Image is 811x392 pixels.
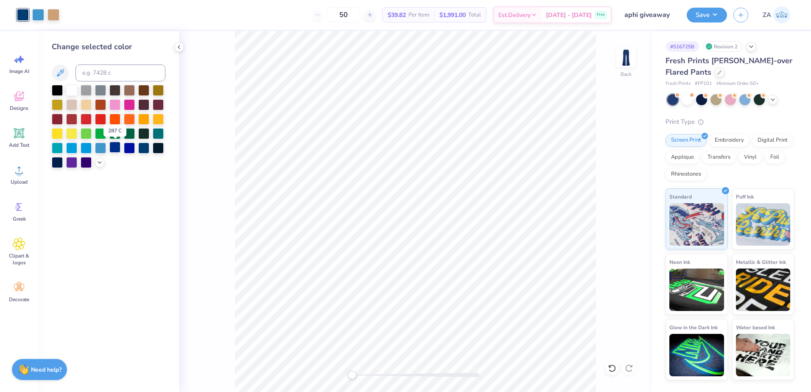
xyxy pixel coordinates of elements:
span: Per Item [408,11,429,20]
img: Glow in the Dark Ink [669,334,724,376]
img: Puff Ink [736,203,791,246]
span: Total [468,11,481,20]
span: Glow in the Dark Ink [669,323,718,332]
div: Revision 2 [703,41,742,52]
img: Standard [669,203,724,246]
span: [DATE] - [DATE] [546,11,592,20]
span: Greek [13,216,26,222]
input: e.g. 7428 c [76,64,165,81]
div: Change selected color [52,41,165,53]
div: Print Type [666,117,794,127]
img: Metallic & Glitter Ink [736,269,791,311]
span: Water based Ink [736,323,775,332]
span: Est. Delivery [498,11,531,20]
img: Zuriel Alaba [773,6,790,23]
div: Accessibility label [348,371,356,379]
div: Vinyl [738,151,762,164]
div: Rhinestones [666,168,707,181]
div: Foil [765,151,785,164]
span: Minimum Order: 50 + [716,80,759,87]
input: Untitled Design [618,6,680,23]
span: Add Text [9,142,29,148]
span: Fresh Prints [666,80,691,87]
span: Fresh Prints [PERSON_NAME]-over Flared Pants [666,56,792,77]
div: 287 C [103,125,126,137]
div: Transfers [702,151,736,164]
img: Neon Ink [669,269,724,311]
span: Decorate [9,296,29,303]
span: ZA [763,10,771,20]
div: # 516725B [666,41,699,52]
span: $1,991.00 [439,11,466,20]
div: Applique [666,151,699,164]
input: – – [327,7,360,22]
span: Puff Ink [736,192,754,201]
span: Designs [10,105,28,112]
img: Back [618,49,635,66]
span: Standard [669,192,692,201]
div: Screen Print [666,134,707,147]
span: Clipart & logos [5,252,33,266]
span: $39.82 [388,11,406,20]
span: Upload [11,179,28,185]
div: Back [621,70,632,78]
strong: Need help? [31,366,62,374]
span: Image AI [9,68,29,75]
img: Water based Ink [736,334,791,376]
span: Metallic & Glitter Ink [736,258,786,266]
a: ZA [759,6,794,23]
div: Digital Print [752,134,793,147]
button: Save [687,8,727,22]
span: Free [597,12,605,18]
span: # FP101 [695,80,712,87]
span: Neon Ink [669,258,690,266]
div: Embroidery [709,134,749,147]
